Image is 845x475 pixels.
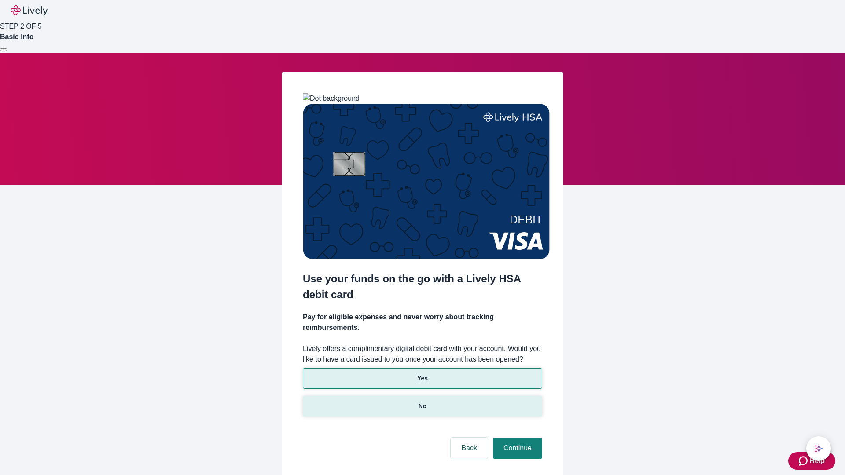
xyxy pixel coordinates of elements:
[303,343,542,365] label: Lively offers a complimentary digital debit card with your account. Would you like to have a card...
[419,402,427,411] p: No
[303,271,542,303] h2: Use your funds on the go with a Lively HSA debit card
[806,436,831,461] button: chat
[493,438,542,459] button: Continue
[799,456,809,466] svg: Zendesk support icon
[814,444,823,453] svg: Lively AI Assistant
[303,104,550,259] img: Debit card
[303,93,360,104] img: Dot background
[788,452,835,470] button: Zendesk support iconHelp
[11,5,48,16] img: Lively
[303,368,542,389] button: Yes
[809,456,825,466] span: Help
[451,438,488,459] button: Back
[417,374,428,383] p: Yes
[303,312,542,333] h4: Pay for eligible expenses and never worry about tracking reimbursements.
[303,396,542,417] button: No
